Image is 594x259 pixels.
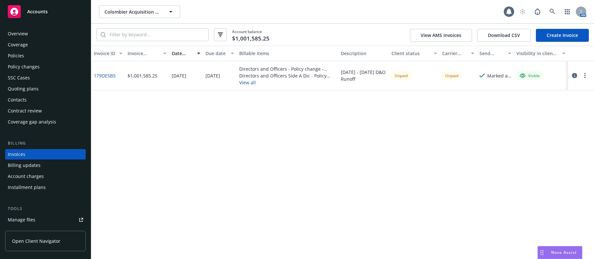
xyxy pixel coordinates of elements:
[5,140,86,147] div: Billing
[8,106,42,116] div: Contract review
[538,246,546,259] div: Drag to move
[479,50,504,57] div: Send result
[94,72,116,79] a: 179DE5B5
[389,46,439,61] button: Client status
[239,50,336,57] div: Billable items
[128,50,159,57] div: Invoice amount
[8,117,56,127] div: Coverage gap analysis
[5,171,86,182] a: Account charges
[551,250,577,255] span: Nova Assist
[172,72,186,79] div: [DATE]
[439,46,477,61] button: Carrier status
[5,84,86,94] a: Quoting plans
[8,84,39,94] div: Quoting plans
[203,46,237,61] button: Due date
[205,72,220,79] div: [DATE]
[205,50,227,57] div: Due date
[105,8,161,15] span: Colombier Acquisition Corp II
[8,215,35,225] div: Manage files
[341,69,386,82] div: [DATE] - [DATE] D&O Runoff
[8,62,40,72] div: Policy changes
[172,50,193,57] div: Date issued
[514,46,568,61] button: Visibility in client dash
[536,29,589,42] a: Create Invoice
[538,246,582,259] button: Nova Assist
[8,160,41,171] div: Billing updates
[5,149,86,159] a: Invoices
[391,72,411,80] div: Unpaid
[91,46,125,61] button: Invoice ID
[8,73,30,83] div: SSC Cases
[520,73,540,78] div: Visible
[128,72,157,79] div: $1,001,585.25
[8,51,24,61] div: Policies
[546,5,559,18] a: Search
[338,46,389,61] button: Description
[391,50,430,57] div: Client status
[5,29,86,39] a: Overview
[239,79,336,86] button: View all
[8,182,46,193] div: Installment plans
[561,5,574,18] a: Switch app
[5,51,86,61] a: Policies
[487,72,512,79] div: Marked as sent
[341,50,386,57] div: Description
[5,117,86,127] a: Coverage gap analysis
[239,65,336,72] div: Directors and Officers - Policy change - BFLPPDTFL012300_021898_01
[5,73,86,83] a: SSC Cases
[442,50,467,57] div: Carrier status
[8,29,28,39] div: Overview
[5,62,86,72] a: Policy changes
[442,72,462,80] div: Unpaid
[169,46,203,61] button: Date issued
[232,34,269,43] span: $1,001,585.25
[94,50,115,57] div: Invoice ID
[12,238,60,244] span: Open Client Navigator
[237,46,338,61] button: Billable items
[5,160,86,171] a: Billing updates
[531,5,544,18] a: Report a Bug
[5,215,86,225] a: Manage files
[5,106,86,116] a: Contract review
[5,40,86,50] a: Coverage
[5,3,86,21] a: Accounts
[27,9,48,14] span: Accounts
[5,95,86,105] a: Contacts
[516,5,529,18] a: Start snowing
[8,171,44,182] div: Account charges
[232,29,269,41] span: Account balance
[101,32,106,37] svg: Search
[8,149,25,159] div: Invoices
[125,46,169,61] button: Invoice amount
[239,72,336,79] div: Directors and Officers Side A Dic - Policy change - [PHONE_NUMBER]
[106,29,208,41] input: Filter by keyword...
[516,50,558,57] div: Visibility in client dash
[99,5,180,18] button: Colombier Acquisition Corp II
[8,95,27,105] div: Contacts
[477,29,531,42] button: Download CSV
[5,182,86,193] a: Installment plans
[5,206,86,212] div: Tools
[8,40,28,50] div: Coverage
[410,29,472,42] button: View AMS invoices
[477,46,514,61] button: Send result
